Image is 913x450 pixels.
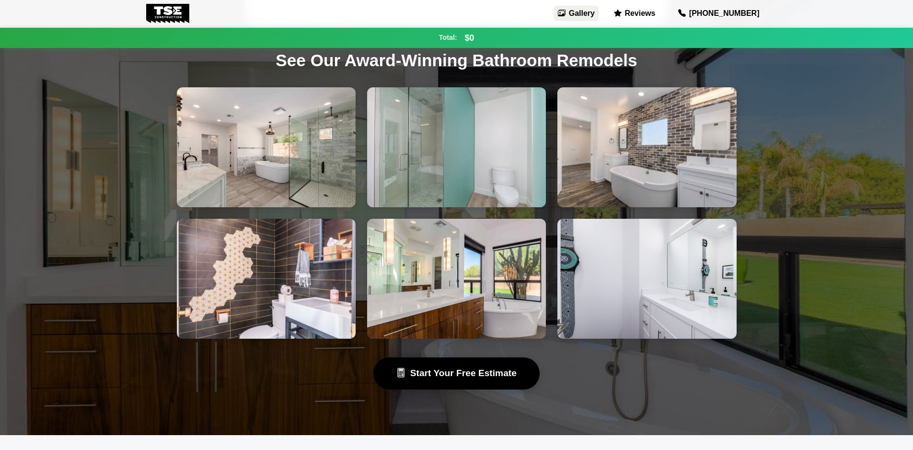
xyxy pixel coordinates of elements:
[557,219,736,339] img: 7618 E Minnezona Bathroom Remodel
[177,219,356,339] img: Emile Zola Bathroom Remodel
[557,87,736,207] img: Camelback Bathroom Remodel
[169,50,744,71] h2: See Our Award-Winning Bathroom Remodels
[610,6,659,21] a: Reviews
[670,4,767,23] a: [PHONE_NUMBER]
[177,87,356,207] img: Medlock Bathroom Remodel
[373,357,540,390] button: Start Your Free Estimate
[146,4,190,23] img: Tse Construction
[465,32,474,44] span: $0
[367,87,546,207] img: Minnezona Bathroom Remodel
[367,219,546,339] img: 67th Street Bathroom Remodel
[439,33,457,43] span: Total:
[554,6,599,21] a: Gallery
